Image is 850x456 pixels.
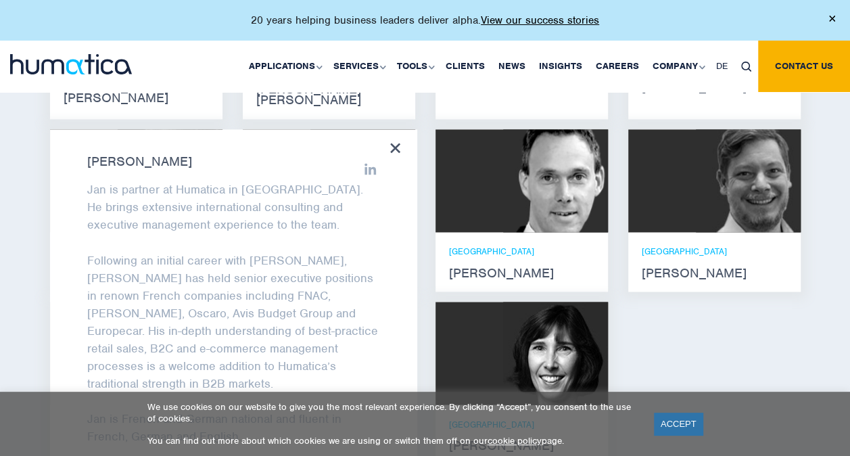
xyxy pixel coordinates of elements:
[696,129,801,232] img: Claudio Limacher
[147,435,637,447] p: You can find out more about which cookies we are using or switch them off on our page.
[87,251,380,392] p: Following an initial career with [PERSON_NAME], [PERSON_NAME] has held senior executive positions...
[709,41,734,92] a: DE
[242,41,327,92] a: Applications
[642,82,787,93] strong: [PERSON_NAME]
[716,60,728,72] span: DE
[488,435,542,447] a: cookie policy
[87,156,380,167] strong: [PERSON_NAME]
[390,41,439,92] a: Tools
[741,62,751,72] img: search_icon
[449,82,594,93] strong: Manolis Datseris
[327,41,390,92] a: Services
[64,82,209,104] strong: [PERSON_NAME] [PERSON_NAME]
[147,401,637,424] p: We use cookies on our website to give you the most relevant experience. By clicking “Accept”, you...
[481,14,599,27] a: View our success stories
[256,84,402,106] strong: [PERSON_NAME] [PERSON_NAME]
[492,41,532,92] a: News
[87,181,380,233] p: Jan is partner at Humatica in [GEOGRAPHIC_DATA]. He brings extensive international consulting and...
[642,246,787,257] p: [GEOGRAPHIC_DATA]
[758,41,850,92] a: Contact us
[503,129,608,232] img: Andreas Knobloch
[532,41,589,92] a: Insights
[589,41,646,92] a: Careers
[503,302,608,405] img: Karen Wright
[449,267,594,278] strong: [PERSON_NAME]
[654,413,703,435] a: ACCEPT
[449,246,594,257] p: [GEOGRAPHIC_DATA]
[10,54,132,74] img: logo
[251,14,599,27] p: 20 years helping business leaders deliver alpha.
[646,41,709,92] a: Company
[439,41,492,92] a: Clients
[642,267,787,278] strong: [PERSON_NAME]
